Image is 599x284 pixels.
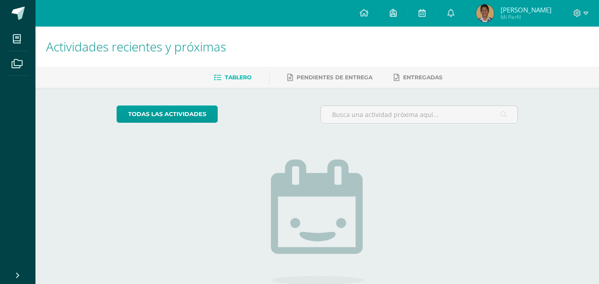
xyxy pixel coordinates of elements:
[501,13,552,21] span: Mi Perfil
[117,105,218,123] a: todas las Actividades
[476,4,494,22] img: 337ce8b34d0d71555e1e636cad2a457c.png
[225,74,251,81] span: Tablero
[403,74,442,81] span: Entregadas
[287,70,372,85] a: Pendientes de entrega
[297,74,372,81] span: Pendientes de entrega
[214,70,251,85] a: Tablero
[501,5,552,14] span: [PERSON_NAME]
[321,106,517,123] input: Busca una actividad próxima aquí...
[46,38,226,55] span: Actividades recientes y próximas
[394,70,442,85] a: Entregadas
